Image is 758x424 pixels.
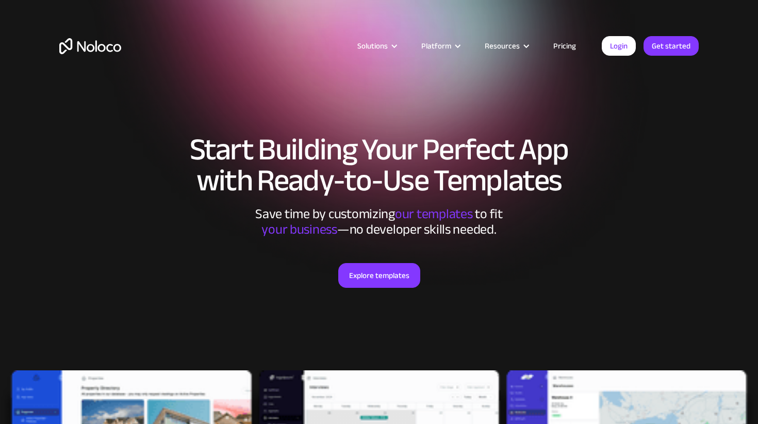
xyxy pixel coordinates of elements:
[408,39,472,53] div: Platform
[421,39,451,53] div: Platform
[644,36,699,56] a: Get started
[485,39,520,53] div: Resources
[59,134,699,196] h1: Start Building Your Perfect App with Ready-to-Use Templates
[540,39,589,53] a: Pricing
[602,36,636,56] a: Login
[59,38,121,54] a: home
[224,206,534,237] div: Save time by customizing to fit ‍ —no developer skills needed.
[344,39,408,53] div: Solutions
[395,201,473,226] span: our templates
[357,39,388,53] div: Solutions
[261,217,337,242] span: your business
[472,39,540,53] div: Resources
[338,263,420,288] a: Explore templates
